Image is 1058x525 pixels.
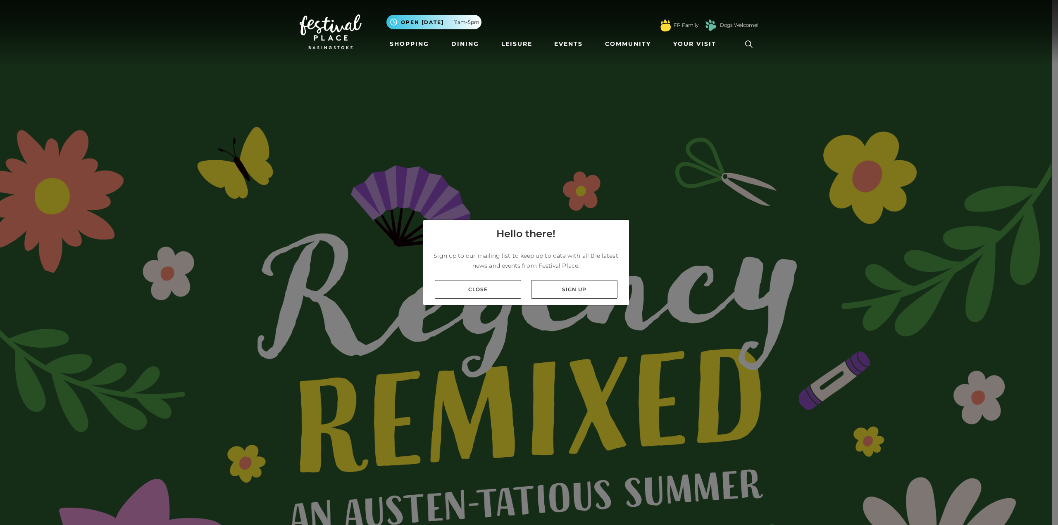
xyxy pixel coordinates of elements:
a: FP Family [674,21,698,29]
a: Leisure [498,36,536,52]
a: Events [551,36,586,52]
a: Community [602,36,654,52]
button: Open [DATE] 11am-5pm [386,15,481,29]
span: Your Visit [673,40,716,48]
a: Dining [448,36,482,52]
h4: Hello there! [496,226,555,241]
span: Open [DATE] [401,19,444,26]
a: Shopping [386,36,432,52]
a: Close [435,280,521,299]
a: Your Visit [670,36,724,52]
img: Festival Place Logo [300,14,362,49]
span: 11am-5pm [454,19,479,26]
a: Dogs Welcome! [720,21,758,29]
a: Sign up [531,280,617,299]
p: Sign up to our mailing list to keep up to date with all the latest news and events from Festival ... [430,251,622,271]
